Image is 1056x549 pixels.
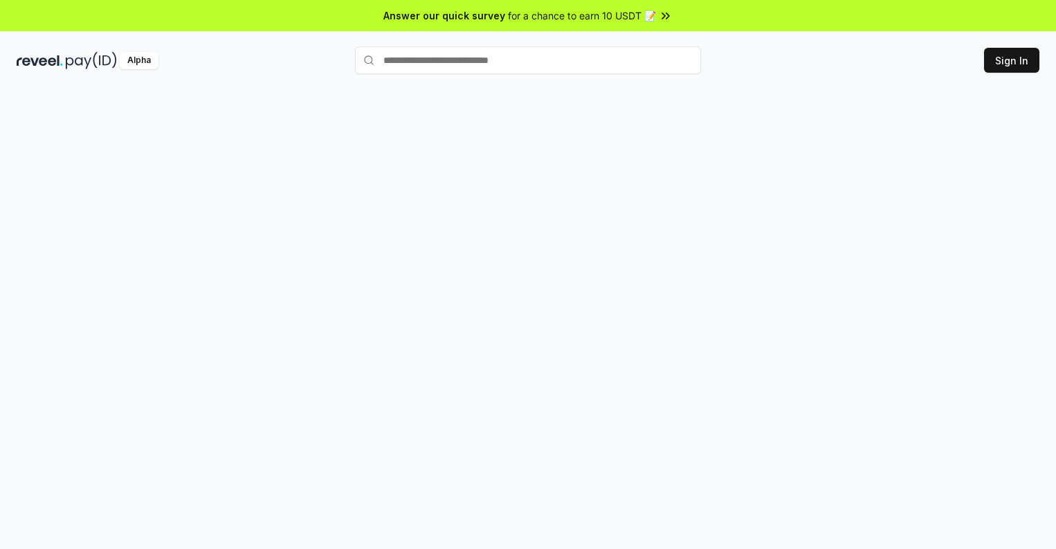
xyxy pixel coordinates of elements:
[17,52,63,69] img: reveel_dark
[984,48,1039,73] button: Sign In
[508,8,656,23] span: for a chance to earn 10 USDT 📝
[383,8,505,23] span: Answer our quick survey
[66,52,117,69] img: pay_id
[120,52,158,69] div: Alpha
